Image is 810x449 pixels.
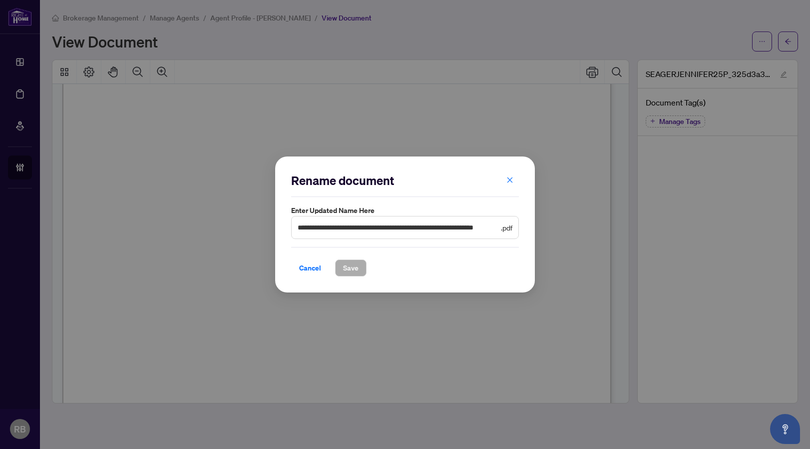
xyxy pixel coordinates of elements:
[291,172,519,188] h2: Rename document
[335,259,367,276] button: Save
[501,222,512,233] span: .pdf
[291,205,519,216] label: Enter updated name here
[291,259,329,276] button: Cancel
[770,414,800,444] button: Open asap
[506,176,513,183] span: close
[299,260,321,276] span: Cancel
